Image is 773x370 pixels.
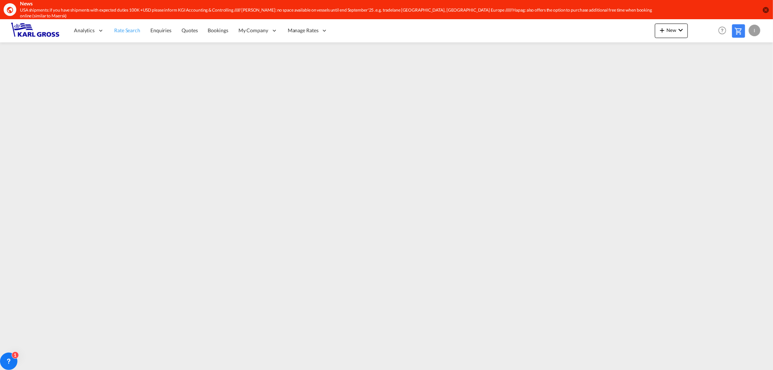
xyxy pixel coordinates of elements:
div: My Company [233,19,283,42]
span: Analytics [74,27,95,34]
span: New [658,27,685,33]
a: Enquiries [145,19,176,42]
div: Analytics [69,19,109,42]
div: I [749,25,760,36]
div: Manage Rates [283,19,333,42]
span: My Company [238,27,268,34]
div: USA shipments: if you have shipments with expected duties 100K +USD please inform KGI Accounting ... [20,7,654,20]
span: Manage Rates [288,27,319,34]
img: 3269c73066d711f095e541db4db89301.png [11,22,60,39]
div: Help [716,24,732,37]
a: Quotes [176,19,203,42]
span: Quotes [182,27,198,33]
button: icon-close-circle [762,6,769,13]
md-icon: icon-earth [7,6,14,13]
button: icon-plus 400-fgNewicon-chevron-down [655,24,688,38]
span: Help [716,24,728,37]
span: Enquiries [150,27,171,33]
a: Rate Search [109,19,145,42]
md-icon: icon-plus 400-fg [658,26,666,34]
md-icon: icon-chevron-down [676,26,685,34]
span: Rate Search [114,27,140,33]
a: Bookings [203,19,233,42]
span: Bookings [208,27,228,33]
